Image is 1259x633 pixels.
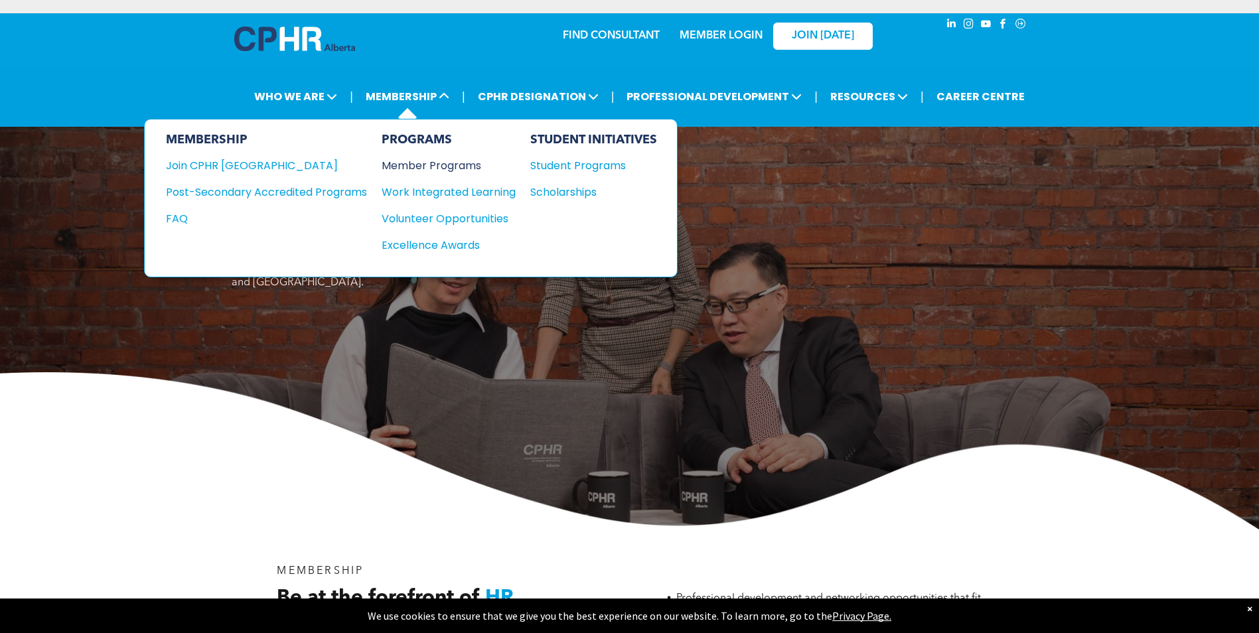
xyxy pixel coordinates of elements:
[382,237,516,253] a: Excellence Awards
[362,84,453,109] span: MEMBERSHIP
[234,27,355,51] img: A blue and white logo for cp alberta
[611,83,615,110] li: |
[166,157,367,174] a: Join CPHR [GEOGRAPHIC_DATA]
[382,133,516,147] div: PROGRAMS
[382,157,516,174] a: Member Programs
[382,157,502,174] div: Member Programs
[530,157,657,174] a: Student Programs
[166,210,367,227] a: FAQ
[563,31,660,41] a: FIND CONSULTANT
[350,83,353,110] li: |
[474,84,603,109] span: CPHR DESIGNATION
[962,17,976,35] a: instagram
[277,566,364,577] span: MEMBERSHIP
[680,31,763,41] a: MEMBER LOGIN
[166,184,367,200] a: Post-Secondary Accredited Programs
[996,17,1011,35] a: facebook
[676,593,981,616] span: Professional development and networking opportunities that fit your schedule and help advance you...
[382,237,502,253] div: Excellence Awards
[382,210,502,227] div: Volunteer Opportunities
[166,133,367,147] div: MEMBERSHIP
[944,17,959,35] a: linkedin
[921,83,924,110] li: |
[814,83,818,110] li: |
[166,184,347,200] div: Post-Secondary Accredited Programs
[277,588,480,608] span: Be at the forefront of
[826,84,912,109] span: RESOURCES
[250,84,341,109] span: WHO WE ARE
[166,157,347,174] div: Join CPHR [GEOGRAPHIC_DATA]
[382,184,502,200] div: Work Integrated Learning
[462,83,465,110] li: |
[530,184,644,200] div: Scholarships
[382,210,516,227] a: Volunteer Opportunities
[792,30,854,42] span: JOIN [DATE]
[530,157,644,174] div: Student Programs
[623,84,806,109] span: PROFESSIONAL DEVELOPMENT
[832,609,891,622] a: Privacy Page.
[1247,602,1252,615] div: Dismiss notification
[979,17,994,35] a: youtube
[166,210,347,227] div: FAQ
[382,184,516,200] a: Work Integrated Learning
[932,84,1029,109] a: CAREER CENTRE
[530,133,657,147] div: STUDENT INITIATIVES
[530,184,657,200] a: Scholarships
[1013,17,1028,35] a: Social network
[485,588,514,608] span: HR
[773,23,873,50] a: JOIN [DATE]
